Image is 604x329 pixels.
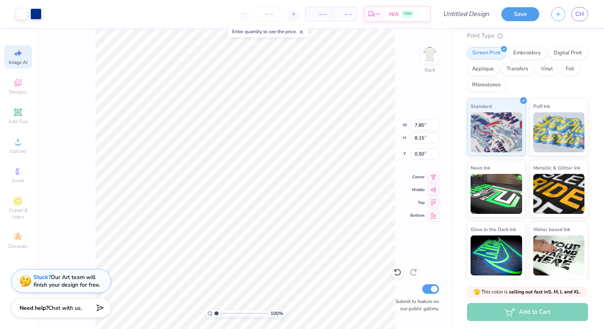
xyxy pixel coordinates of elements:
strong: selling out fast in S, M, L and XL [509,289,580,295]
span: This color is . [473,288,581,295]
div: Print Type [467,31,588,40]
span: Glow in the Dark Ink [471,225,516,233]
div: Applique [467,63,499,75]
input: Untitled Design [437,6,495,22]
label: Submit to feature on our public gallery. [391,298,439,312]
span: 100 % [270,310,283,317]
div: Back [425,66,435,74]
span: Standard [471,102,492,110]
div: Foil [560,63,579,75]
span: N/A [389,10,399,18]
span: – – [310,10,326,18]
span: Metallic & Glitter Ink [533,164,580,172]
div: Vinyl [536,63,558,75]
span: Decorate [8,243,28,249]
span: 🫣 [473,288,480,296]
img: Neon Ink [471,174,522,214]
span: Greek [12,177,24,184]
a: CH [571,7,588,21]
img: Back [422,46,438,62]
img: Glow in the Dark Ink [471,235,522,275]
span: Puff Ink [533,102,550,110]
div: Embroidery [508,47,546,59]
div: Digital Print [548,47,587,59]
span: Designs [9,89,27,95]
span: CH [575,10,584,19]
img: Puff Ink [533,112,585,152]
img: Water based Ink [533,235,585,275]
span: Chat with us. [48,304,82,312]
div: Rhinestones [467,79,506,91]
span: Water based Ink [533,225,570,233]
div: Screen Print [467,47,506,59]
span: Bottom [410,213,425,218]
span: – – [336,10,352,18]
span: FREE [403,11,412,17]
span: Middle [410,187,425,193]
button: Save [501,7,539,21]
img: Metallic & Glitter Ink [533,174,585,214]
div: Enter quantity to see the price. [228,26,309,37]
span: Image AI [9,59,28,66]
span: Neon Ink [471,164,490,172]
span: Add Text [8,118,28,125]
span: Top [410,200,425,205]
span: Upload [10,148,26,154]
strong: Stuck? [34,273,51,281]
span: Clipart & logos [4,207,32,220]
div: Our Art team will finish your design for free. [34,273,100,289]
input: – – [253,7,284,21]
img: Standard [471,112,522,152]
div: Transfers [501,63,533,75]
span: Center [410,174,425,180]
strong: Need help? [20,304,48,312]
